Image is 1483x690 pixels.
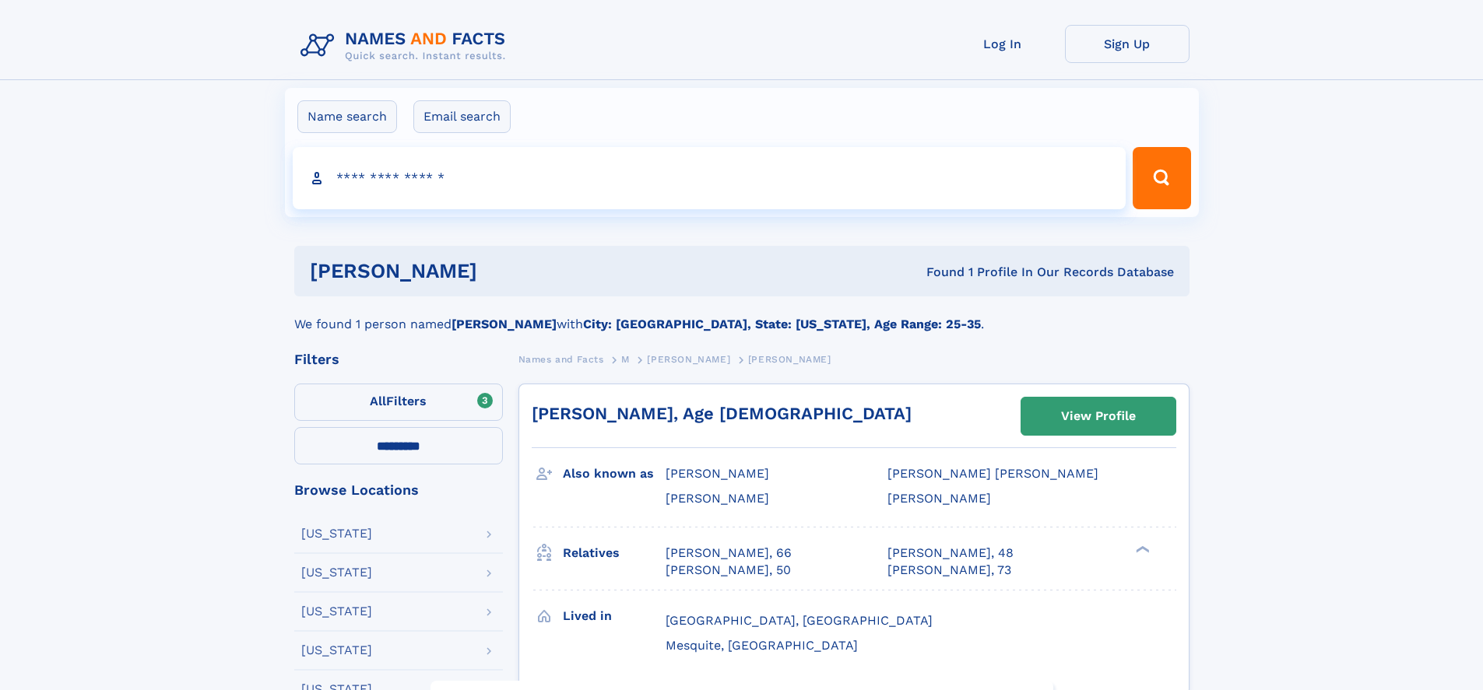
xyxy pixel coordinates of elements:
button: Search Button [1133,147,1190,209]
span: All [370,394,386,408]
a: View Profile [1021,398,1176,435]
span: [PERSON_NAME] [666,491,769,506]
div: Found 1 Profile In Our Records Database [701,264,1174,281]
span: [GEOGRAPHIC_DATA], [GEOGRAPHIC_DATA] [666,613,933,628]
div: [US_STATE] [301,566,372,579]
a: [PERSON_NAME], Age [DEMOGRAPHIC_DATA] [532,404,912,423]
div: [US_STATE] [301,527,372,540]
div: Filters [294,352,503,366]
a: [PERSON_NAME], 48 [887,545,1014,562]
b: City: [GEOGRAPHIC_DATA], State: [US_STATE], Age Range: 25-35 [583,317,981,331]
b: [PERSON_NAME] [452,317,557,331]
span: [PERSON_NAME] [647,354,730,365]
a: Log In [940,25,1065,63]
div: ❯ [1132,544,1151,554]
h3: Relatives [563,540,666,566]
input: search input [293,147,1126,209]
a: [PERSON_NAME], 73 [887,562,1011,579]
label: Filters [294,384,503,421]
a: M [621,349,630,369]
span: [PERSON_NAME] [887,491,991,506]
span: Mesquite, [GEOGRAPHIC_DATA] [666,638,858,653]
h3: Also known as [563,461,666,487]
a: [PERSON_NAME], 50 [666,562,791,579]
div: Browse Locations [294,483,503,497]
img: Logo Names and Facts [294,25,518,67]
div: [US_STATE] [301,644,372,657]
div: We found 1 person named with . [294,296,1190,334]
span: [PERSON_NAME] [666,466,769,481]
span: M [621,354,630,365]
div: [US_STATE] [301,605,372,618]
h3: Lived in [563,603,666,629]
h1: [PERSON_NAME] [310,261,702,281]
div: View Profile [1061,398,1136,434]
a: [PERSON_NAME] [647,349,730,369]
label: Name search [297,100,397,133]
label: Email search [413,100,511,133]
a: Names and Facts [518,349,604,369]
a: [PERSON_NAME], 66 [666,545,792,562]
a: Sign Up [1065,25,1190,63]
span: [PERSON_NAME] [748,354,831,365]
span: [PERSON_NAME] [PERSON_NAME] [887,466,1098,481]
